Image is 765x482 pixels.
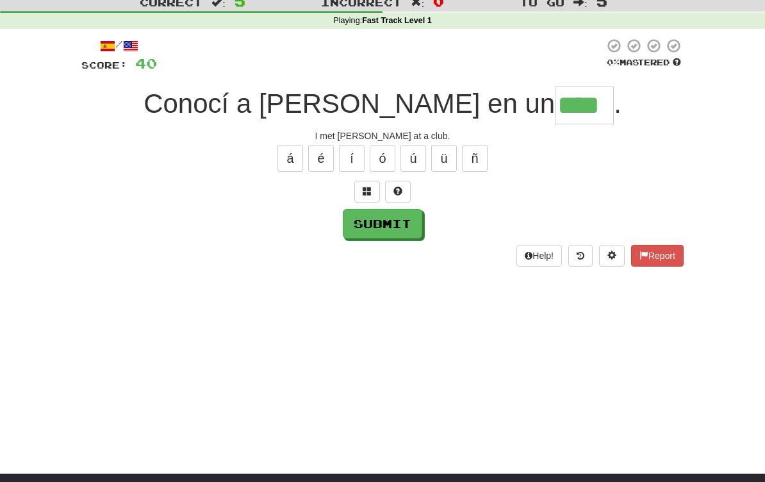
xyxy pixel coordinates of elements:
[614,88,621,119] span: .
[81,129,684,142] div: I met [PERSON_NAME] at a club.
[81,38,157,54] div: /
[339,145,365,172] button: í
[343,209,422,238] button: Submit
[400,145,426,172] button: ú
[144,88,555,119] span: Conocí a [PERSON_NAME] en un
[462,145,488,172] button: ñ
[516,245,562,267] button: Help!
[385,181,411,203] button: Single letter hint - you only get 1 per sentence and score half the points! alt+h
[568,245,593,267] button: Round history (alt+y)
[604,57,684,69] div: Mastered
[370,145,395,172] button: ó
[607,57,620,67] span: 0 %
[308,145,334,172] button: é
[277,145,303,172] button: á
[135,55,157,71] span: 40
[81,60,128,71] span: Score:
[362,16,432,25] strong: Fast Track Level 1
[431,145,457,172] button: ü
[354,181,380,203] button: Switch sentence to multiple choice alt+p
[631,245,684,267] button: Report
